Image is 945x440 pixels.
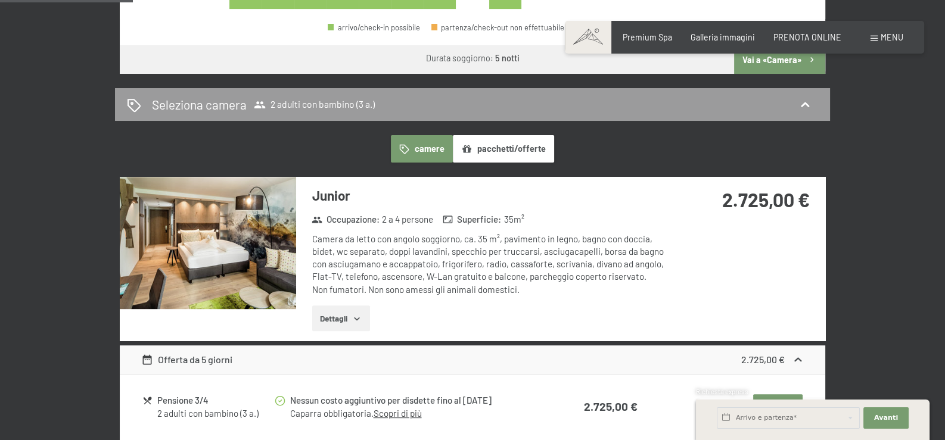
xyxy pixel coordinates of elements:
div: Camera da letto con angolo soggiorno, ca. 35 m², pavimento in legno, bagno con doccia, bidet, wc ... [312,233,667,296]
button: Dettagli [312,305,370,332]
div: Pensione 3/4 [157,394,273,407]
div: arrivo/check-in possibile [328,24,420,32]
strong: Occupazione : [312,213,380,226]
a: Premium Spa [623,32,672,42]
div: Offerta da 5 giorni2.725,00 € [120,345,825,374]
div: Offerta da 5 giorni [141,352,233,367]
button: Vai a «Camera» [734,45,825,74]
b: 5 notti [495,53,520,63]
div: Caparra obbligatoria. [290,407,537,420]
div: partenza/check-out non effettuabile [431,24,565,32]
span: 35 m² [504,213,524,226]
strong: Superficie : [443,213,502,226]
img: mss_renderimg.php [120,177,296,309]
button: Avanti [863,407,909,429]
div: Durata soggiorno: [426,52,520,64]
h2: Seleziona camera [152,96,247,113]
button: pacchetti/offerte [453,135,554,163]
a: Scopri di più [373,408,421,419]
span: Menu [881,32,903,42]
span: Avanti [874,413,898,423]
strong: 2.725,00 € [722,188,809,211]
strong: 2.725,00 € [741,354,785,365]
span: 2 adulti con bambino (3 a.) [254,99,375,111]
span: 2 a 4 persone [382,213,433,226]
strong: 2.725,00 € [584,400,638,413]
a: Galleria immagini [691,32,755,42]
button: camere [391,135,453,163]
h3: Junior [312,186,667,205]
span: Richiesta express [696,388,748,395]
div: 2 adulti con bambino (3 a.) [157,407,273,420]
div: Nessun costo aggiuntivo per disdette fino al [DATE] [290,394,537,407]
a: PRENOTA ONLINE [773,32,841,42]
